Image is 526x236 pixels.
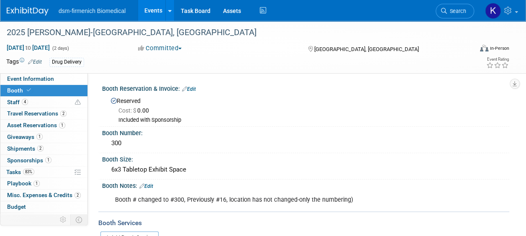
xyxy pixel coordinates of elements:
[6,44,50,51] span: [DATE] [DATE]
[0,120,87,131] a: Asset Reservations1
[60,110,67,117] span: 2
[436,44,509,56] div: Event Format
[7,7,49,15] img: ExhibitDay
[71,214,88,225] td: Toggle Event Tabs
[0,167,87,178] a: Tasks83%
[7,99,28,105] span: Staff
[480,45,488,51] img: Format-Inperson.png
[102,180,509,190] div: Booth Notes:
[37,145,44,151] span: 2
[118,107,137,114] span: Cost: $
[7,75,54,82] span: Event Information
[0,155,87,166] a: Sponsorships1
[59,122,65,128] span: 1
[33,180,40,187] span: 1
[0,178,87,189] a: Playbook1
[59,8,126,14] span: dsm-firmenich Biomedical
[56,214,71,225] td: Personalize Event Tab Strip
[7,122,65,128] span: Asset Reservations
[135,44,185,53] button: Committed
[486,57,509,62] div: Event Rating
[0,108,87,119] a: Travel Reservations2
[7,145,44,152] span: Shipments
[436,4,474,18] a: Search
[108,95,503,124] div: Reserved
[7,192,81,198] span: Misc. Expenses & Credits
[7,87,33,94] span: Booth
[109,192,428,208] div: Booth # changed to #300, Previously #16, location has not changed-only the numbering)
[0,190,87,201] a: Misc. Expenses & Credits2
[0,201,87,213] a: Budget
[0,73,87,85] a: Event Information
[7,157,51,164] span: Sponsorships
[75,99,81,106] span: Potential Scheduling Conflict -- at least one attendee is tagged in another overlapping event.
[108,137,503,150] div: 300
[0,143,87,154] a: Shipments2
[24,44,32,51] span: to
[7,133,43,140] span: Giveaways
[74,192,81,198] span: 2
[182,86,196,92] a: Edit
[36,133,43,140] span: 1
[490,45,509,51] div: In-Person
[7,180,40,187] span: Playbook
[22,99,28,105] span: 4
[102,82,509,93] div: Booth Reservation & Invoice:
[6,57,42,67] td: Tags
[118,107,152,114] span: 0.00
[23,169,34,175] span: 83%
[0,97,87,108] a: Staff4
[49,58,84,67] div: Drug Delivery
[45,157,51,163] span: 1
[447,8,466,14] span: Search
[314,46,419,52] span: [GEOGRAPHIC_DATA], [GEOGRAPHIC_DATA]
[0,85,87,96] a: Booth
[108,163,503,176] div: 6x3 Tabletop Exhibit Space
[28,59,42,65] a: Edit
[139,183,153,189] a: Edit
[27,88,31,92] i: Booth reservation complete
[51,46,69,51] span: (2 days)
[102,153,509,164] div: Booth Size:
[4,25,466,40] div: 2025 [PERSON_NAME]-[GEOGRAPHIC_DATA], [GEOGRAPHIC_DATA]
[7,203,26,210] span: Budget
[7,110,67,117] span: Travel Reservations
[6,169,34,175] span: Tasks
[102,127,509,137] div: Booth Number:
[0,131,87,143] a: Giveaways1
[98,218,509,228] div: Booth Services
[485,3,501,19] img: Katie Kukwa
[118,117,503,124] div: Included with Sponsorship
